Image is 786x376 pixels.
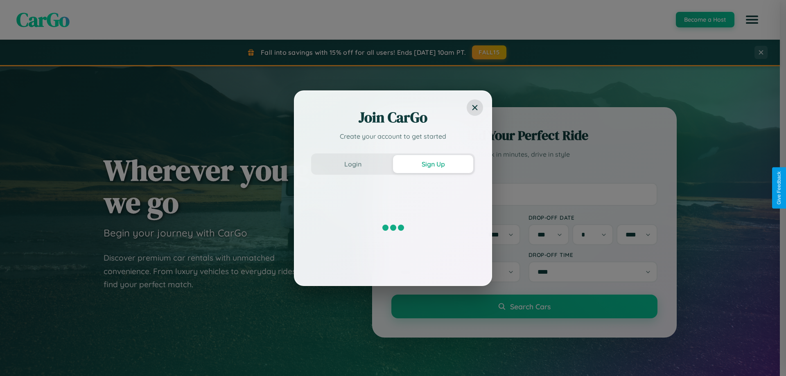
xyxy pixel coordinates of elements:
p: Create your account to get started [311,131,475,141]
iframe: Intercom live chat [8,348,28,368]
button: Login [313,155,393,173]
div: Give Feedback [776,171,782,205]
h2: Join CarGo [311,108,475,127]
button: Sign Up [393,155,473,173]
